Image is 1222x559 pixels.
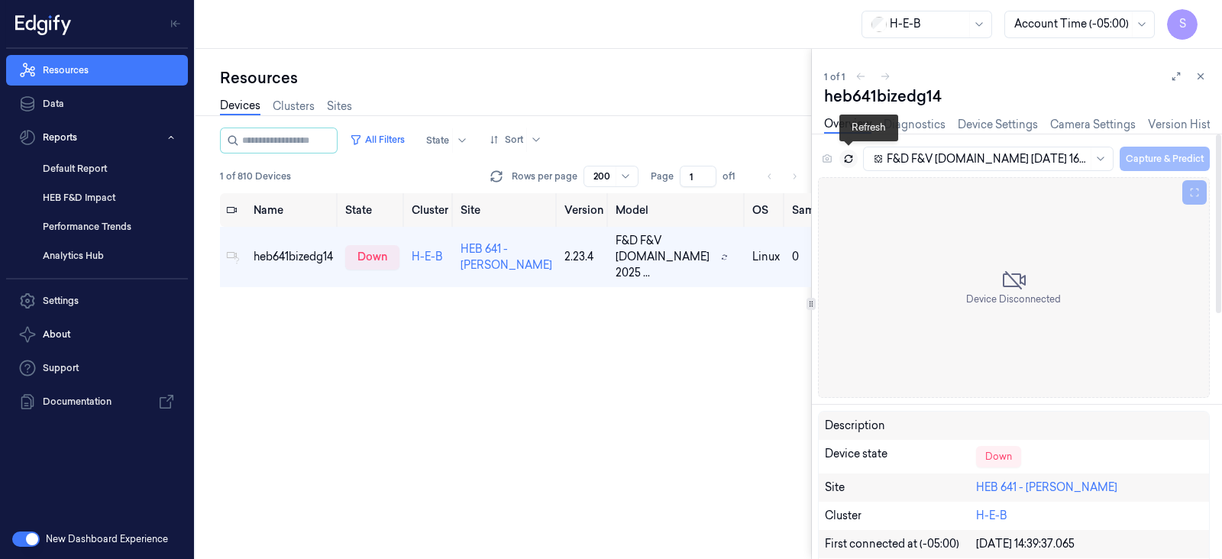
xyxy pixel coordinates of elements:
[616,233,715,281] span: F&D F&V [DOMAIN_NAME] 2025 ...
[327,99,352,115] a: Sites
[976,509,1007,522] a: H-E-B
[976,480,1117,494] a: HEB 641 - [PERSON_NAME]
[31,214,188,240] a: Performance Trends
[345,245,399,270] div: down
[163,11,188,36] button: Toggle Navigation
[31,185,188,211] a: HEB F&D Impact
[220,67,811,89] div: Resources
[412,250,443,263] a: H-E-B
[825,418,976,434] div: Description
[825,508,976,524] div: Cluster
[454,193,558,227] th: Site
[6,89,188,119] a: Data
[558,193,609,227] th: Version
[958,117,1038,133] a: Device Settings
[344,128,411,152] button: All Filters
[220,98,260,115] a: Devices
[651,170,674,183] span: Page
[1167,9,1198,40] button: S
[786,193,842,227] th: Samples
[461,242,552,272] a: HEB 641 - [PERSON_NAME]
[825,446,976,467] div: Device state
[824,70,845,83] span: 1 of 1
[512,170,577,183] p: Rows per page
[247,193,339,227] th: Name
[792,249,836,265] div: 0
[273,99,315,115] a: Clusters
[1050,117,1136,133] a: Camera Settings
[564,249,603,265] div: 2.23.4
[6,319,188,350] button: About
[406,193,454,227] th: Cluster
[825,480,976,496] div: Site
[31,156,188,182] a: Default Report
[759,166,805,187] nav: pagination
[976,536,1203,552] div: [DATE] 14:39:37.065
[825,536,976,552] div: First connected at (-05:00)
[6,353,188,383] a: Support
[6,286,188,316] a: Settings
[824,86,1210,107] div: heb641bizedg14
[6,386,188,417] a: Documentation
[6,122,188,153] button: Reports
[339,193,406,227] th: State
[884,117,946,133] a: Diagnostics
[254,249,333,265] div: heb641bizedg14
[31,243,188,269] a: Analytics Hub
[976,446,1021,467] div: Down
[723,170,747,183] span: of 1
[6,55,188,86] a: Resources
[824,116,871,134] a: Overview
[746,193,786,227] th: OS
[752,249,780,265] p: linux
[609,193,746,227] th: Model
[220,170,291,183] span: 1 of 810 Devices
[966,292,1061,306] span: Device Disconnected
